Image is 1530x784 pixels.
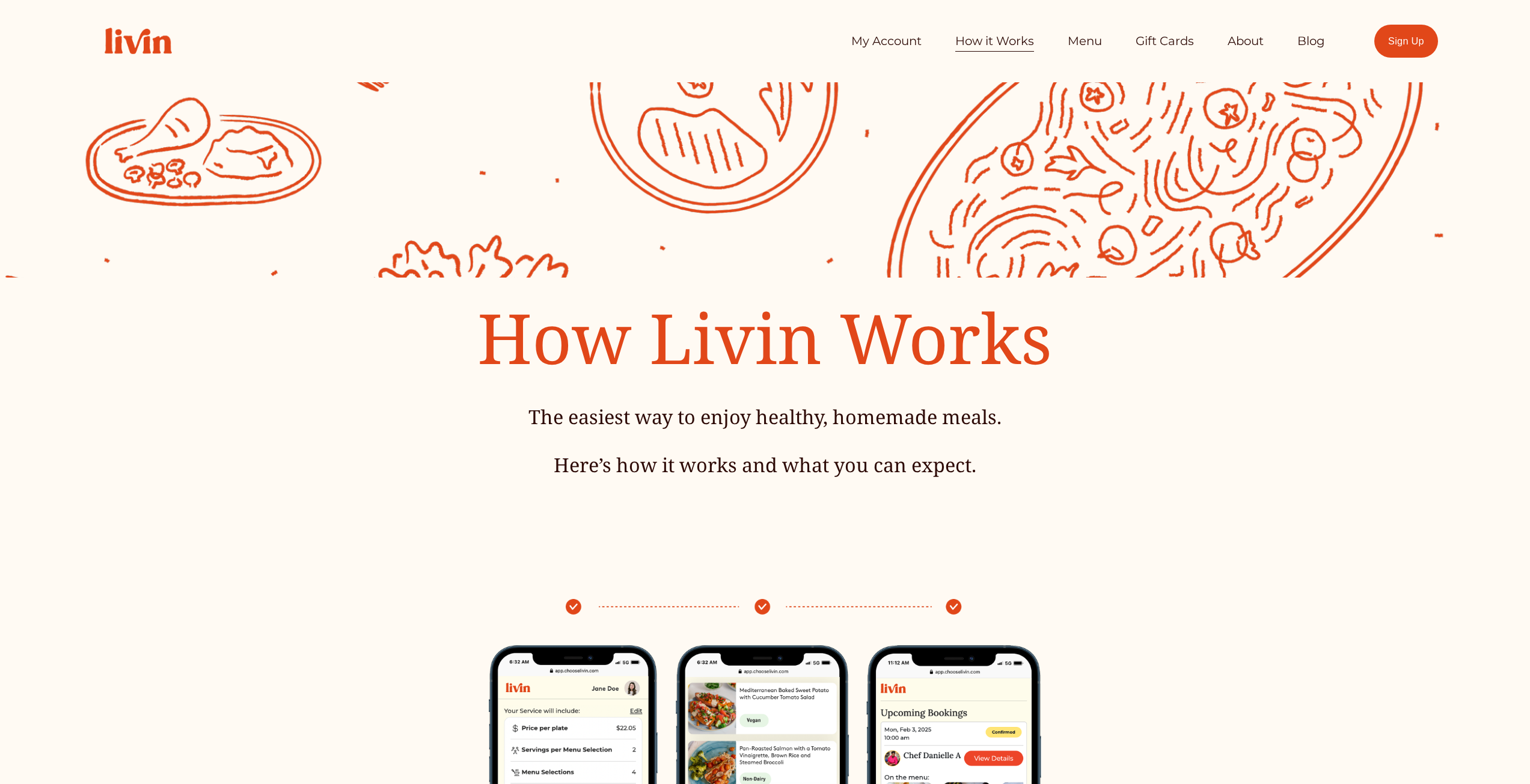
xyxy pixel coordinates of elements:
img: Livin [92,15,185,67]
h4: Here’s how it works and what you can expect. [405,452,1125,478]
a: Sign Up [1374,25,1439,58]
a: How it Works [955,29,1034,53]
a: My Account [851,29,922,53]
a: Gift Cards [1136,29,1194,53]
a: Blog [1297,29,1325,53]
a: Menu [1068,29,1102,53]
a: About [1228,29,1264,53]
h4: The easiest way to enjoy healthy, homemade meals. [405,404,1125,430]
span: How Livin Works [477,290,1052,384]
